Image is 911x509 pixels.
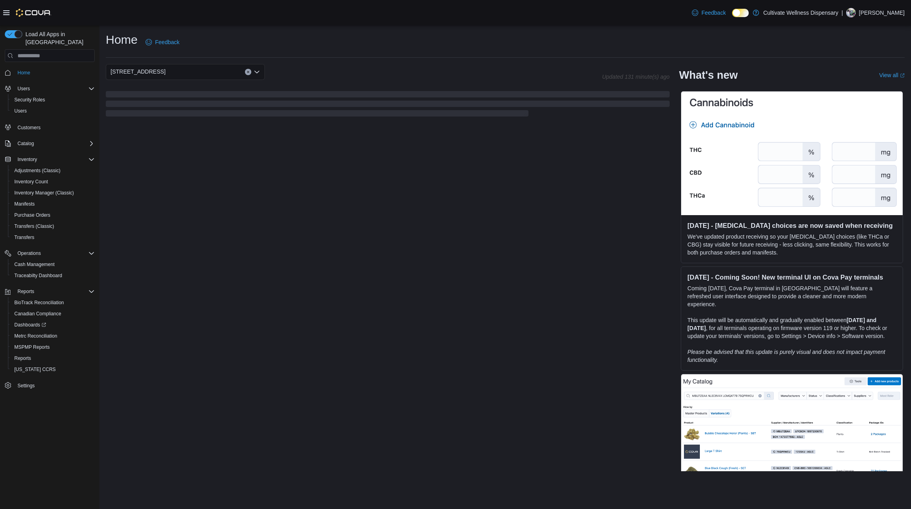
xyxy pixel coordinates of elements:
[14,68,33,78] a: Home
[111,67,165,76] span: [STREET_ADDRESS]
[11,95,95,105] span: Security Roles
[155,38,179,46] span: Feedback
[14,179,48,185] span: Inventory Count
[254,69,260,75] button: Open list of options
[763,8,838,17] p: Cultivate Wellness Dispensary
[14,84,95,93] span: Users
[14,155,40,164] button: Inventory
[2,286,98,297] button: Reports
[5,64,95,412] nav: Complex example
[14,287,37,296] button: Reports
[688,316,896,340] p: This update will be automatically and gradually enabled between , for all terminals operating on ...
[14,287,95,296] span: Reports
[11,365,95,374] span: Washington CCRS
[11,309,64,319] a: Canadian Compliance
[14,97,45,103] span: Security Roles
[11,271,65,280] a: Traceabilty Dashboard
[245,69,251,75] button: Clear input
[8,330,98,342] button: Metrc Reconciliation
[106,32,138,48] h1: Home
[14,190,74,196] span: Inventory Manager (Classic)
[14,167,60,174] span: Adjustments (Classic)
[11,106,95,116] span: Users
[11,320,49,330] a: Dashboards
[14,299,64,306] span: BioTrack Reconciliation
[14,272,62,279] span: Traceabilty Dashboard
[11,199,95,209] span: Manifests
[14,249,95,258] span: Operations
[688,317,876,331] strong: [DATE] and [DATE]
[602,74,670,80] p: Updated 131 minute(s) ago
[11,166,64,175] a: Adjustments (Classic)
[11,354,34,363] a: Reports
[14,249,44,258] button: Operations
[900,73,905,78] svg: External link
[14,139,95,148] span: Catalog
[14,122,95,132] span: Customers
[17,140,34,147] span: Catalog
[17,156,37,163] span: Inventory
[688,273,896,281] h3: [DATE] - Coming Soon! New terminal UI on Cova Pay terminals
[14,123,44,132] a: Customers
[879,72,905,78] a: View allExternal link
[2,380,98,391] button: Settings
[16,9,51,17] img: Cova
[11,298,95,307] span: BioTrack Reconciliation
[11,106,30,116] a: Users
[11,331,60,341] a: Metrc Reconciliation
[14,381,38,390] a: Settings
[8,319,98,330] a: Dashboards
[8,165,98,176] button: Adjustments (Classic)
[8,259,98,270] button: Cash Management
[8,187,98,198] button: Inventory Manager (Classic)
[11,260,58,269] a: Cash Management
[106,93,670,118] span: Loading
[8,297,98,308] button: BioTrack Reconciliation
[11,210,54,220] a: Purchase Orders
[11,260,95,269] span: Cash Management
[11,233,95,242] span: Transfers
[14,333,57,339] span: Metrc Reconciliation
[2,248,98,259] button: Operations
[846,8,856,17] div: Grender Wilborn
[689,5,729,21] a: Feedback
[17,250,41,256] span: Operations
[14,234,34,241] span: Transfers
[688,349,885,363] em: Please be advised that this update is purely visual and does not impact payment functionality.
[14,155,95,164] span: Inventory
[688,221,896,229] h3: [DATE] - [MEDICAL_DATA] choices are now saved when receiving
[14,381,95,390] span: Settings
[14,201,35,207] span: Manifests
[14,344,50,350] span: MSPMP Reports
[11,298,67,307] a: BioTrack Reconciliation
[14,355,31,361] span: Reports
[17,70,30,76] span: Home
[14,68,95,78] span: Home
[11,188,95,198] span: Inventory Manager (Classic)
[11,95,48,105] a: Security Roles
[11,177,95,187] span: Inventory Count
[2,83,98,94] button: Users
[14,84,33,93] button: Users
[701,9,726,17] span: Feedback
[14,366,56,373] span: [US_STATE] CCRS
[14,322,46,328] span: Dashboards
[8,342,98,353] button: MSPMP Reports
[11,166,95,175] span: Adjustments (Classic)
[8,94,98,105] button: Security Roles
[2,121,98,133] button: Customers
[11,188,77,198] a: Inventory Manager (Classic)
[14,261,54,268] span: Cash Management
[17,288,34,295] span: Reports
[14,311,61,317] span: Canadian Compliance
[11,331,95,341] span: Metrc Reconciliation
[2,154,98,165] button: Inventory
[17,85,30,92] span: Users
[8,308,98,319] button: Canadian Compliance
[8,176,98,187] button: Inventory Count
[14,108,27,114] span: Users
[11,199,38,209] a: Manifests
[841,8,843,17] p: |
[14,139,37,148] button: Catalog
